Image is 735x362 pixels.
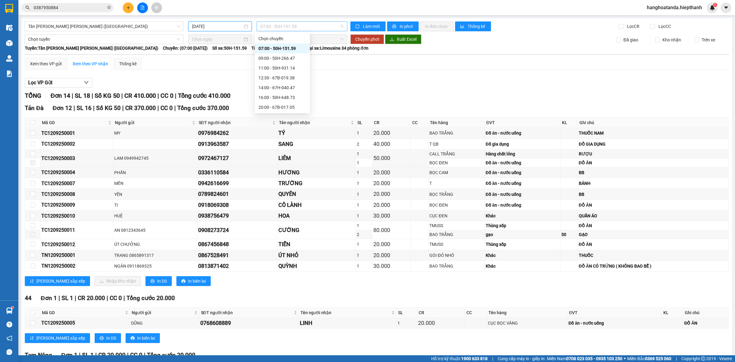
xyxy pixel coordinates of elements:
[41,140,112,148] div: TC1209250002
[486,263,560,269] div: Khác
[279,119,349,126] span: Tên người nhận
[397,308,417,318] th: SL
[114,169,196,176] div: PHẤN
[468,23,486,30] span: Thống kê
[124,92,156,99] span: CR 410.000
[561,231,576,238] div: 50
[579,180,727,187] div: BÁNH
[258,84,306,91] div: 14:00 - 67H-040.47
[486,241,560,248] div: Thùng xốp
[579,130,727,136] div: THUỐC NAM
[137,335,155,341] span: In biên lai
[58,295,60,302] span: |
[40,139,113,150] td: TC1209250002
[714,3,716,7] span: 1
[126,333,160,343] button: printerIn biên lai
[277,261,356,272] td: QUỲNH
[107,295,108,302] span: |
[258,74,306,81] div: 12:30 - 67B-019.38
[6,40,13,46] img: warehouse-icon
[78,295,105,302] span: CR 20.000
[662,308,683,318] th: KL
[40,211,113,221] td: TC1209250010
[126,6,130,10] span: plus
[429,130,483,136] div: BAO TRẮNG
[75,295,76,302] span: |
[114,241,196,248] div: ÚT CHƯỞNG
[357,180,371,187] div: 1
[197,150,277,167] td: 0972467127
[373,179,409,188] div: 20.000
[197,128,277,139] td: 0976984262
[25,276,90,286] button: sort-ascending[PERSON_NAME] sắp xếp
[140,6,145,10] span: file-add
[373,251,409,260] div: 20.000
[579,141,727,147] div: ĐỒ GIA DỤNG
[560,118,578,128] th: KL
[418,319,463,327] div: 20.000
[114,212,196,219] div: HUỆ
[198,226,276,234] div: 0908273724
[255,34,310,44] div: Chọn chuyến
[177,105,229,112] span: Tổng cước 370.000
[96,105,121,112] span: Số KG 50
[455,21,491,31] button: bar-chartThống kê
[145,276,172,286] button: printerIn DS
[357,263,371,269] div: 1
[41,201,112,209] div: TC1209250009
[115,119,191,126] span: Người gửi
[356,118,372,128] th: SL
[6,55,13,62] img: warehouse-icon
[40,178,113,189] td: TC1209250007
[198,201,276,209] div: 0918069308
[175,92,176,99] span: |
[277,178,356,189] td: TRƯỜNG
[5,4,13,13] img: logo-vxr
[305,45,368,51] span: Loại xe: Limousine 34 phòng đơn
[373,190,409,198] div: 20.000
[62,295,73,302] span: SL 1
[197,250,277,261] td: 0867528491
[121,92,123,99] span: |
[579,202,727,208] div: ĐỒ ĂN
[53,105,72,112] span: Đơn 12
[578,118,729,128] th: Ghi chú
[429,141,483,147] div: T QB
[277,150,356,167] td: LIÊM
[373,211,409,220] div: 30.000
[25,333,90,343] button: sort-ascending[PERSON_NAME] sắp xếp
[579,252,727,259] div: THUỐC
[390,37,394,42] span: download
[429,202,483,208] div: BỌC ĐEN
[486,130,560,136] div: Đồ ăn - nước uống
[300,309,390,316] span: Tên người nhận
[41,154,112,162] div: TC1209250003
[42,309,124,316] span: Mã GD
[567,308,662,318] th: ĐVT
[197,261,277,272] td: 0813871402
[28,35,180,44] span: Chọn tuyến
[114,263,196,269] div: NGÂN 0911869325
[387,21,419,31] button: printerIn phơi
[357,202,371,208] div: 1
[363,23,381,30] span: Làm mới
[73,105,75,112] span: |
[95,92,120,99] span: Số KG 50
[350,34,384,44] button: Chuyển phơi
[114,155,196,162] div: LAM 0949942745
[258,55,306,62] div: 09:00 - 50H-266.47
[278,240,355,249] div: TIẾN
[357,130,371,136] div: 1
[40,150,113,167] td: TC1209250003
[277,250,356,261] td: ÚT NHỎ
[357,252,371,259] div: 1
[579,222,727,229] div: ĐỒ ĂN
[137,2,148,13] button: file-add
[28,79,52,86] span: Lọc VP Gửi
[486,212,560,219] div: Khác
[198,179,276,188] div: 0942616699
[198,129,276,137] div: 0976984262
[93,105,95,112] span: |
[579,191,727,198] div: BB
[192,23,243,30] input: 12/09/2025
